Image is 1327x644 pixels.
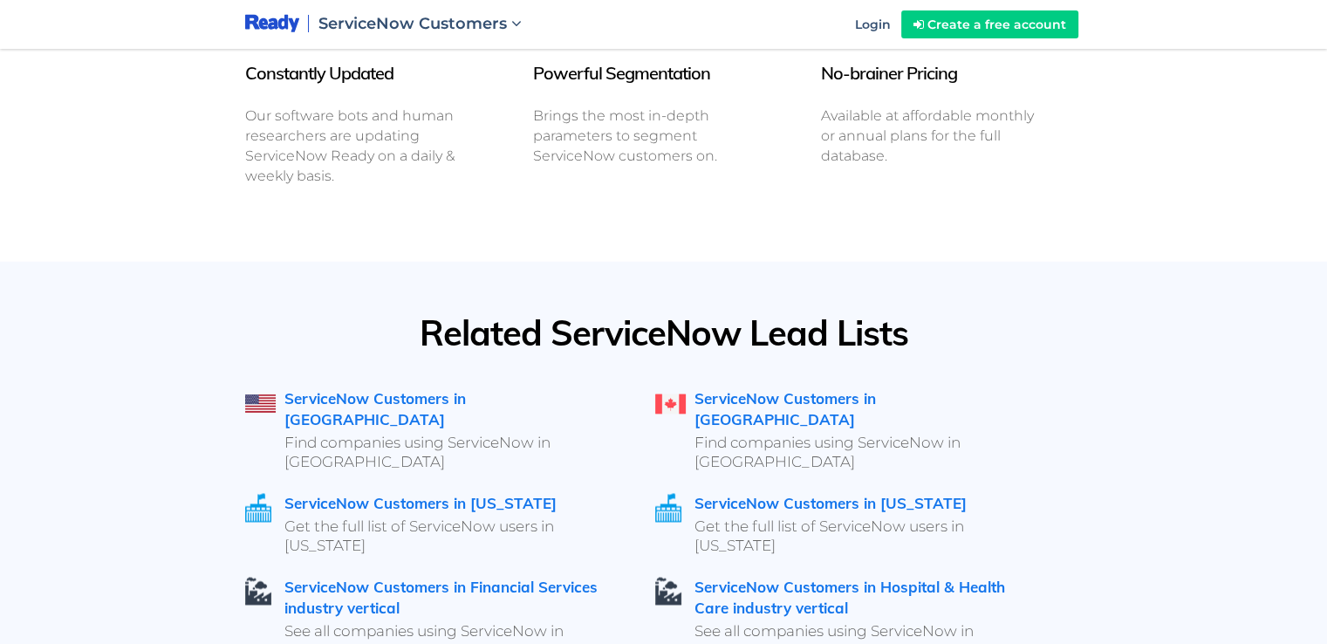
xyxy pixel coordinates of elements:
img: Country [245,388,276,419]
img: Industry [655,577,681,605]
img: Industry [245,577,271,605]
a: ServiceNow Customers in [US_STATE] [284,494,557,512]
p: Find companies using ServiceNow in [GEOGRAPHIC_DATA] [284,433,621,471]
p: Get the full list of ServiceNow users in [US_STATE] [284,517,621,555]
a: ServiceNow Customers in [US_STATE] [694,494,967,512]
a: ServiceNow Customers in Financial Services industry vertical [284,578,598,617]
a: ServiceNow Customers in [GEOGRAPHIC_DATA] [284,389,466,428]
img: state [245,493,271,522]
h2: No-brainer Pricing [821,62,1048,85]
span: Login [855,17,891,32]
a: ServiceNow Customers in [GEOGRAPHIC_DATA] [694,389,876,428]
h3: Related ServiceNow Lead Lists [245,313,1083,352]
img: logo [245,13,300,35]
a: Login [845,3,901,46]
p: Brings the most in-depth parameters to segment ServiceNow customers on. [533,106,760,167]
p: Our software bots and human researchers are updating ServiceNow Ready on a daily & weekly basis. [245,106,472,186]
p: Get the full list of ServiceNow users in [US_STATE] [694,517,1031,555]
span: ServiceNow Customers [318,14,507,33]
h2: Powerful Segmentation [533,62,760,85]
a: Create a free account [901,10,1078,38]
a: ServiceNow Customers in Hospital & Health Care industry vertical [694,578,1005,617]
p: Available at affordable monthly or annual plans for the full database. [821,106,1048,167]
img: state [655,493,681,522]
h2: Constantly Updated [245,62,472,85]
p: Find companies using ServiceNow in [GEOGRAPHIC_DATA] [694,433,1031,471]
img: Country [655,388,686,419]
